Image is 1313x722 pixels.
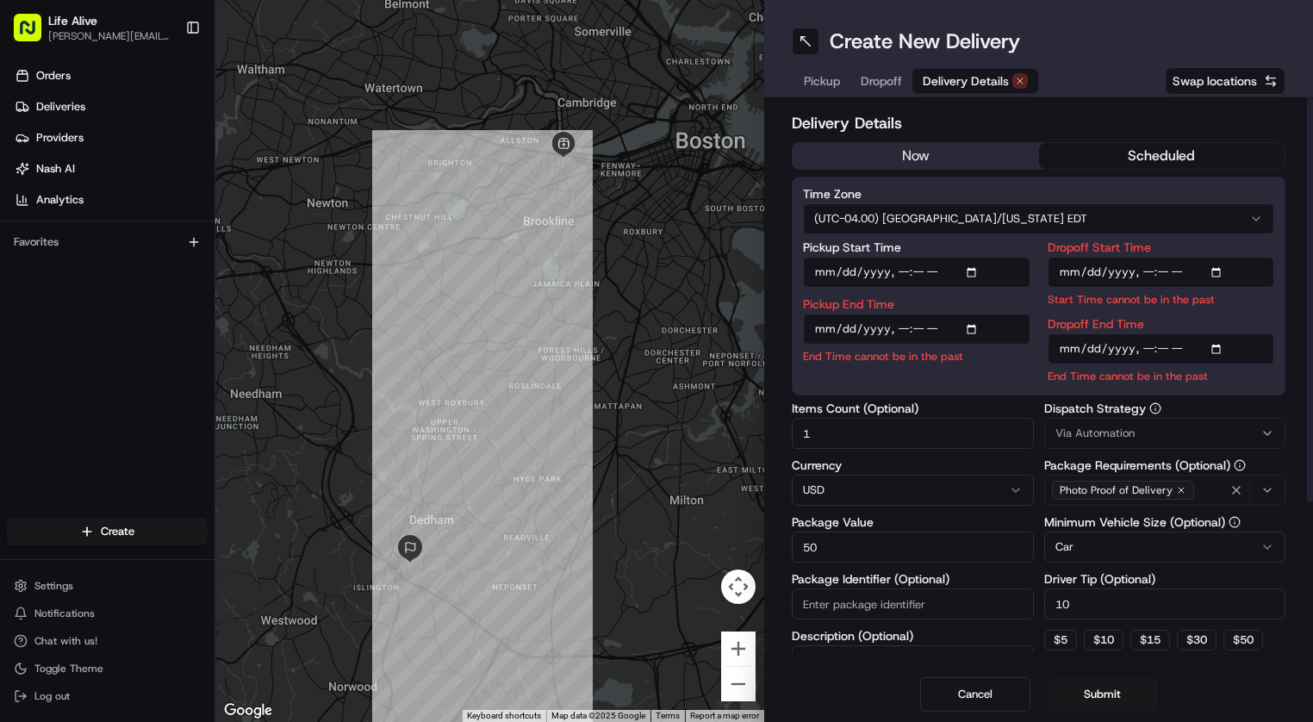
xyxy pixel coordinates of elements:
button: $15 [1130,630,1170,650]
p: End Time cannot be in the past [1048,368,1275,384]
button: scheduled [1039,143,1285,169]
button: Package Requirements (Optional) [1234,459,1246,471]
input: Enter driver tip amount [1044,588,1286,619]
span: Create [101,524,134,539]
button: $10 [1084,630,1123,650]
div: We're available if you need us! [78,182,237,196]
label: Dropoff End Time [1048,318,1275,330]
span: Orders [36,68,71,84]
p: Start Time cannot be in the past [1048,291,1275,308]
span: Chat with us! [34,634,97,648]
span: Settings [34,579,73,593]
span: Nash AI [36,161,75,177]
img: Google [220,700,277,722]
img: Joana Marie Avellanoza [17,297,45,325]
button: Log out [7,684,208,708]
button: Life Alive [48,12,97,29]
input: Enter package identifier [792,588,1034,619]
span: • [146,267,152,281]
a: Open this area in Google Maps (opens a new window) [220,700,277,722]
label: Package Identifier (Optional) [792,573,1034,585]
button: Submit [1048,677,1158,712]
button: Photo Proof of Delivery [1044,475,1286,506]
label: Items Count (Optional) [792,402,1034,414]
a: Report a map error [690,711,759,720]
button: Dispatch Strategy [1149,402,1161,414]
button: $30 [1177,630,1217,650]
span: Klarizel Pensader [53,267,142,281]
input: Enter package value [792,532,1034,563]
a: Terms [656,711,680,720]
span: [DATE] [155,267,190,281]
label: Driver Tip (Optional) [1044,573,1286,585]
button: Swap locations [1165,67,1285,95]
span: API Documentation [163,385,277,402]
button: Via Automation [1044,418,1286,449]
label: Pickup Start Time [803,241,1030,253]
span: [DATE] [241,314,277,327]
span: Delivery Details [923,72,1009,90]
label: Minimum Vehicle Size (Optional) [1044,516,1286,528]
span: Deliveries [36,99,85,115]
button: Zoom in [721,632,756,666]
label: Time Zone [803,188,1274,200]
button: now [793,143,1039,169]
button: Life Alive[PERSON_NAME][EMAIL_ADDRESS][DOMAIN_NAME] [7,7,178,48]
button: Map camera controls [721,570,756,604]
a: 📗Knowledge Base [10,378,139,409]
a: Orders [7,62,215,90]
span: Swap locations [1173,72,1257,90]
label: Package Requirements (Optional) [1044,459,1286,471]
h1: Create New Delivery [830,28,1020,55]
button: See all [267,221,314,241]
span: Photo Proof of Delivery [1060,483,1173,497]
span: Toggle Theme [34,662,103,675]
a: Nash AI [7,155,215,183]
span: [PERSON_NAME] [PERSON_NAME] [53,314,228,327]
img: 1736555255976-a54dd68f-1ca7-489b-9aae-adbdc363a1c4 [34,314,48,328]
span: Pylon [171,427,208,440]
input: Clear [45,111,284,129]
img: 1736555255976-a54dd68f-1ca7-489b-9aae-adbdc363a1c4 [17,165,48,196]
button: Chat with us! [7,629,208,653]
span: Notifications [34,607,95,620]
a: Powered byPylon [121,426,208,440]
span: Log out [34,689,70,703]
button: Cancel [920,677,1030,712]
img: Nash [17,17,52,52]
button: Notifications [7,601,208,626]
div: Start new chat [78,165,283,182]
div: 📗 [17,387,31,401]
button: Settings [7,574,208,598]
span: Knowledge Base [34,385,132,402]
button: Start new chat [293,170,314,190]
label: Dropoff Start Time [1048,241,1275,253]
div: Past conversations [17,224,110,238]
a: Deliveries [7,93,215,121]
img: 1736555255976-a54dd68f-1ca7-489b-9aae-adbdc363a1c4 [34,268,48,282]
label: Pickup End Time [803,298,1030,310]
button: Keyboard shortcuts [467,710,541,722]
button: [PERSON_NAME][EMAIL_ADDRESS][DOMAIN_NAME] [48,29,171,43]
label: Package Value [792,516,1034,528]
img: 1724597045416-56b7ee45-8013-43a0-a6f9-03cb97ddad50 [36,165,67,196]
button: Toggle Theme [7,657,208,681]
div: Favorites [7,228,208,256]
a: Analytics [7,186,215,214]
button: $5 [1044,630,1077,650]
a: 💻API Documentation [139,378,283,409]
input: Enter number of items [792,418,1034,449]
label: Description (Optional) [792,630,1034,642]
span: Map data ©2025 Google [551,711,645,720]
span: • [232,314,238,327]
h2: Delivery Details [792,111,1285,135]
span: Providers [36,130,84,146]
label: Currency [792,459,1034,471]
button: Zoom out [721,667,756,701]
div: 💻 [146,387,159,401]
button: Create [7,518,208,545]
span: Analytics [36,192,84,208]
a: Providers [7,124,215,152]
